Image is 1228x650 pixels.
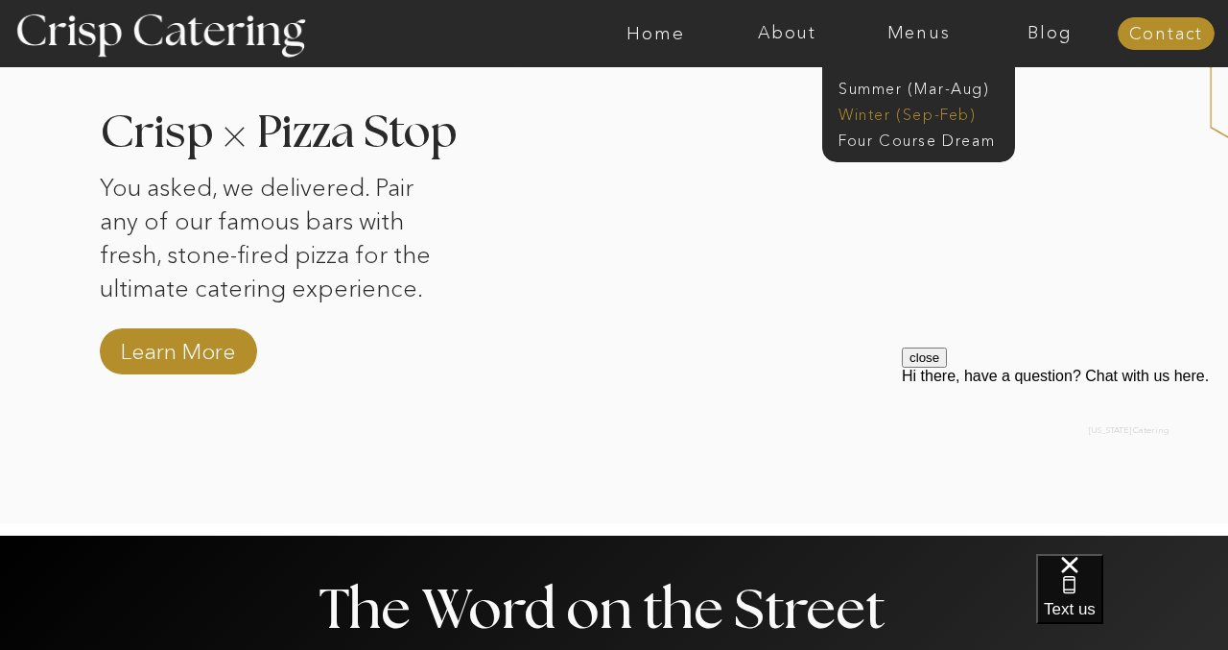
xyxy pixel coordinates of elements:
iframe: podium webchat widget bubble [1036,554,1228,650]
a: Four Course Dream [838,130,1010,148]
a: About [721,24,853,43]
p: You asked, we delivered. Pair any of our famous bars with fresh, stone-fired pizza for the ultima... [100,171,434,308]
a: Contact [1118,25,1215,44]
a: Blog [984,24,1116,43]
a: Winter (Sep-Feb) [838,104,996,122]
iframe: podium webchat widget prompt [902,348,1228,578]
h3: Crisp Pizza Stop [100,110,488,148]
a: Learn More [113,336,242,370]
a: Menus [853,24,984,43]
p: The Word on the Street [319,584,909,640]
a: Home [590,24,721,43]
a: Summer (Mar-Aug) [838,78,1010,96]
